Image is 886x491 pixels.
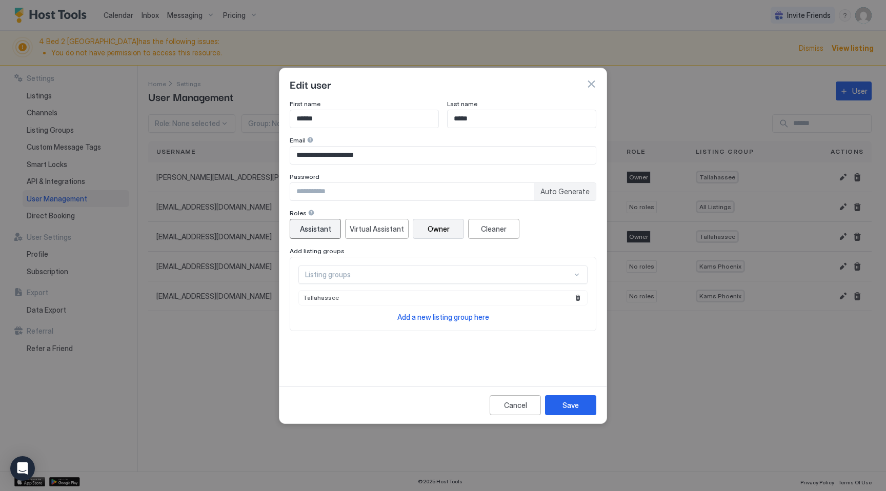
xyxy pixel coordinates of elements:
button: Cleaner [468,219,519,239]
button: Save [545,395,596,415]
div: Virtual Assistant [350,223,404,234]
div: Owner [428,223,450,234]
span: Last name [447,100,477,108]
button: Owner [413,219,464,239]
span: Edit user [290,76,331,92]
input: Input Field [448,110,596,128]
button: Remove [573,293,583,303]
div: Listing groups [305,270,572,279]
div: Cleaner [481,223,507,234]
span: First name [290,100,320,108]
div: Assistant [300,223,331,234]
a: Add a new listing group here [397,312,489,322]
span: Add a new listing group here [397,313,489,321]
div: Save [562,400,579,411]
span: Password [290,173,319,180]
button: Cancel [490,395,541,415]
span: Add listing groups [290,247,345,255]
button: Virtual Assistant [345,219,409,239]
span: Roles [290,209,307,217]
span: Auto Generate [540,187,590,196]
span: Email [290,136,306,144]
input: Input Field [290,110,438,128]
div: Open Intercom Messenger [10,456,35,481]
input: Input Field [290,183,534,200]
button: Assistant [290,219,341,239]
span: Tallahassee [303,294,339,301]
input: Input Field [290,147,596,164]
div: Cancel [504,400,527,411]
